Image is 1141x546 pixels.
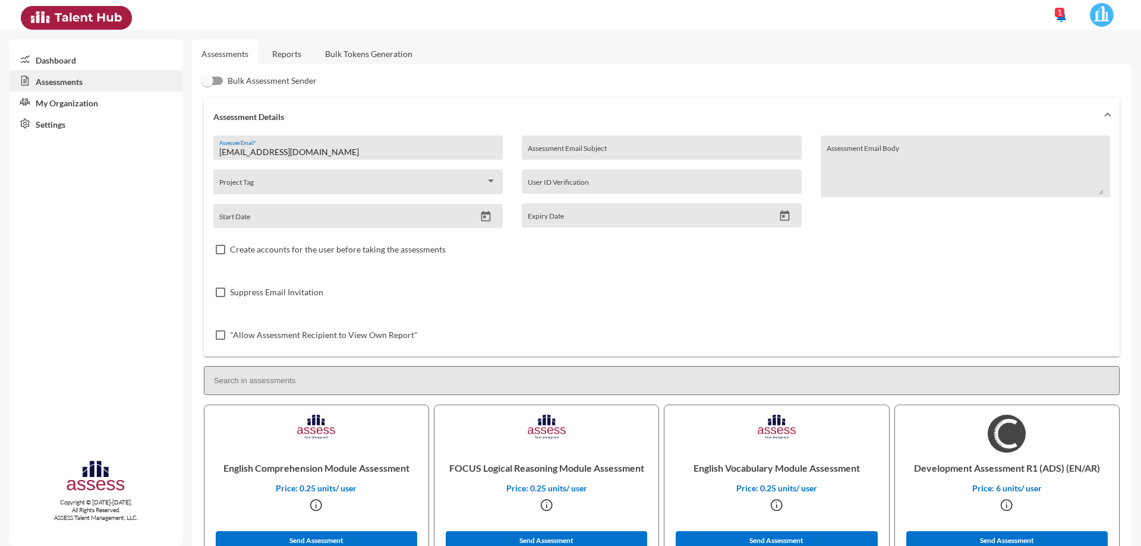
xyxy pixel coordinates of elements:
button: Open calendar [774,210,795,222]
p: English Comprehension Module Assessment [214,453,419,483]
input: Assessee Email [219,147,496,157]
mat-expansion-panel-header: Assessment Details [204,97,1120,135]
a: Bulk Tokens Generation [316,39,422,68]
p: Copyright © [DATE]-[DATE]. All Rights Reserved. ASSESS Talent Management, LLC. [10,498,182,522]
img: assesscompany-logo.png [65,459,126,496]
p: English Vocabulary Module Assessment [674,453,879,483]
a: Assessments [10,70,182,91]
span: Create accounts for the user before taking the assessments [230,242,446,257]
a: My Organization [10,91,182,113]
a: Reports [263,39,311,68]
p: Price: 6 units/ user [904,483,1110,493]
div: 1 [1055,8,1064,17]
mat-icon: notifications [1054,9,1068,23]
a: Dashboard [10,49,182,70]
button: Open calendar [475,210,496,223]
a: Settings [10,113,182,134]
span: Suppress Email Invitation [230,285,323,299]
mat-panel-title: Assessment Details [213,112,1096,122]
p: Price: 0.25 units/ user [214,483,419,493]
input: Search in assessments [204,366,1120,395]
span: Bulk Assessment Sender [228,74,317,88]
p: Price: 0.25 units/ user [674,483,879,493]
p: Development Assessment R1 (ADS) (EN/AR) [904,453,1110,483]
div: Assessment Details [204,135,1120,356]
a: Assessments [201,49,248,59]
p: Price: 0.25 units/ user [444,483,649,493]
p: FOCUS Logical Reasoning Module Assessment [444,453,649,483]
span: "Allow Assessment Recipient to View Own Report" [230,328,418,342]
